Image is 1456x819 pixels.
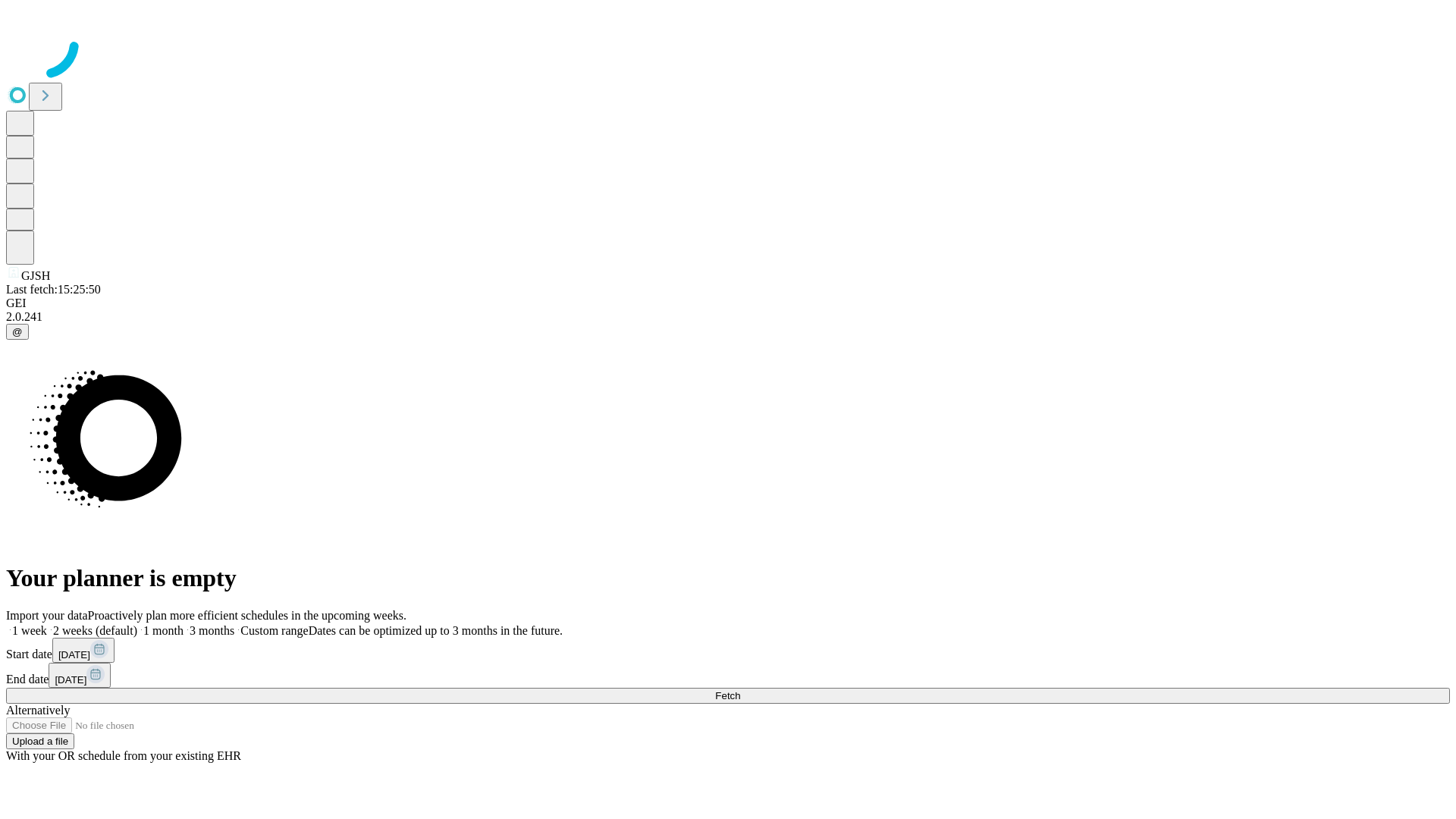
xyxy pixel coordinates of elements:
[6,704,70,717] span: Alternatively
[143,624,184,637] span: 1 month
[58,649,90,661] span: [DATE]
[53,624,137,637] span: 2 weeks (default)
[21,269,50,282] span: GJSH
[6,688,1450,704] button: Fetch
[55,674,86,686] span: [DATE]
[309,624,563,637] span: Dates can be optimized up to 3 months in the future.
[715,690,740,701] span: Fetch
[49,663,111,688] button: [DATE]
[12,624,47,637] span: 1 week
[6,310,1450,324] div: 2.0.241
[6,749,241,762] span: With your OR schedule from your existing EHR
[6,663,1450,688] div: End date
[190,624,234,637] span: 3 months
[6,297,1450,310] div: GEI
[6,733,74,749] button: Upload a file
[6,564,1450,592] h1: Your planner is empty
[6,638,1450,663] div: Start date
[88,609,406,622] span: Proactively plan more efficient schedules in the upcoming weeks.
[6,324,29,340] button: @
[6,283,101,296] span: Last fetch: 15:25:50
[240,624,308,637] span: Custom range
[6,609,88,622] span: Import your data
[52,638,115,663] button: [DATE]
[12,326,23,337] span: @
